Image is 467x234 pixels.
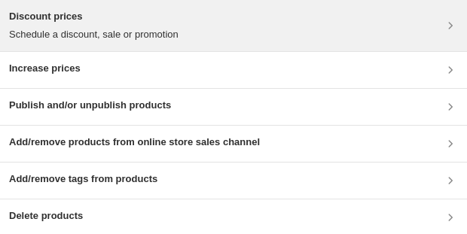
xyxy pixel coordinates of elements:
h3: Delete products [9,208,83,223]
h3: Add/remove tags from products [9,172,157,187]
p: Schedule a discount, sale or promotion [9,27,179,42]
h3: Discount prices [9,9,179,24]
h3: Increase prices [9,61,81,76]
h3: Publish and/or unpublish products [9,98,171,113]
h3: Add/remove products from online store sales channel [9,135,260,150]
